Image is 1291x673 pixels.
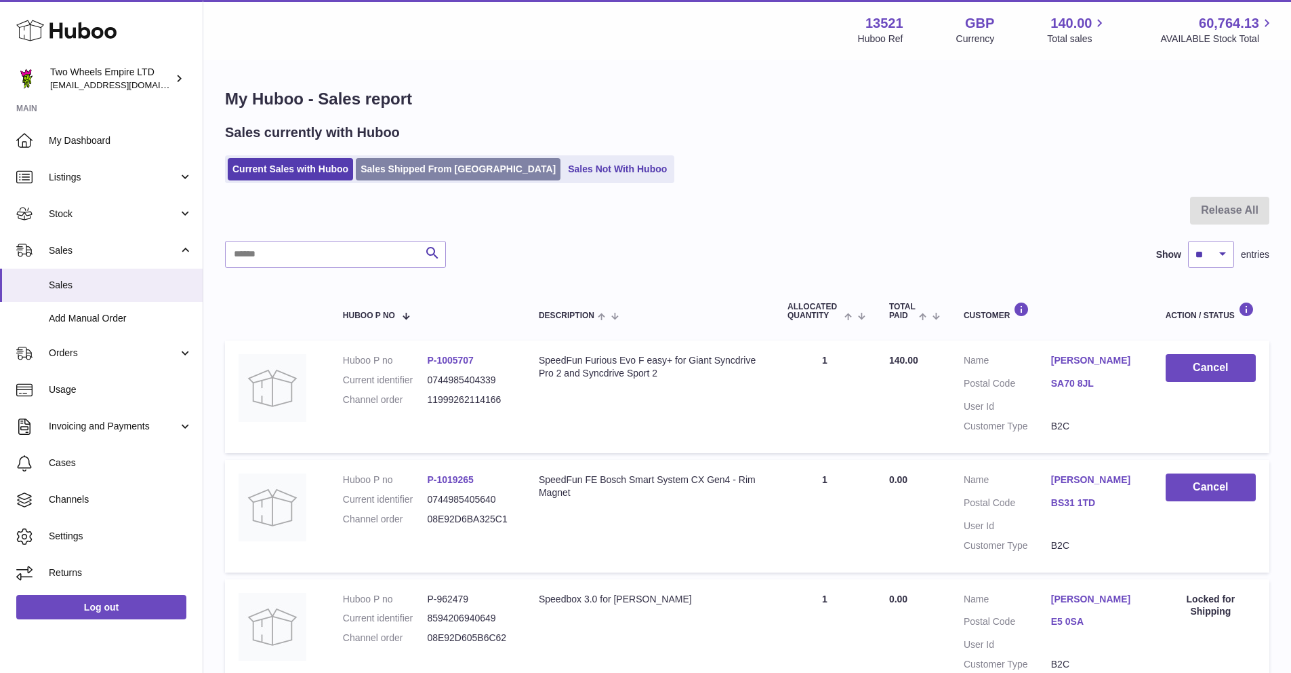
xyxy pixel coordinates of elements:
td: 1 [774,460,876,573]
a: Sales Not With Huboo [563,158,672,180]
label: Show [1156,248,1181,261]
img: no-photo.jpg [239,354,306,422]
dt: Current identifier [343,374,428,387]
div: Speedbox 3.0 for [PERSON_NAME] [539,593,760,606]
a: P-1005707 [427,355,474,366]
span: 0.00 [889,474,907,485]
span: Huboo P no [343,311,395,320]
span: Stock [49,208,178,220]
a: BS31 1TD [1051,497,1139,509]
button: Cancel [1166,354,1256,382]
dt: Current identifier [343,493,428,506]
dd: 08E92D605B6C62 [427,632,512,645]
img: justas@twowheelsempire.com [16,69,37,89]
span: Returns [49,566,192,579]
dd: 0744985404339 [427,374,512,387]
dt: Name [964,593,1051,609]
span: Listings [49,171,178,184]
img: no-photo.jpg [239,474,306,541]
dt: Customer Type [964,658,1051,671]
dt: Customer Type [964,420,1051,433]
dt: Name [964,354,1051,370]
dt: Huboo P no [343,593,428,606]
dt: Huboo P no [343,474,428,486]
dt: Customer Type [964,539,1051,552]
h1: My Huboo - Sales report [225,88,1269,110]
a: 140.00 Total sales [1047,14,1107,45]
dt: User Id [964,638,1051,651]
span: AVAILABLE Stock Total [1160,33,1275,45]
span: Total paid [889,303,916,320]
div: Customer [964,302,1139,320]
span: entries [1241,248,1269,261]
img: no-photo.jpg [239,593,306,661]
a: Log out [16,595,186,619]
dt: Postal Code [964,377,1051,393]
td: 1 [774,341,876,453]
span: 0.00 [889,594,907,604]
h2: Sales currently with Huboo [225,123,400,142]
dt: Postal Code [964,615,1051,632]
a: SA70 8JL [1051,377,1139,390]
a: [PERSON_NAME] [1051,593,1139,606]
dt: Channel order [343,393,428,406]
span: Orders [49,347,178,360]
span: 140.00 [1050,14,1092,33]
div: Action / Status [1166,302,1256,320]
span: Channels [49,493,192,506]
a: E5 0SA [1051,615,1139,628]
dd: B2C [1051,658,1139,671]
div: Currency [956,33,995,45]
dt: User Id [964,520,1051,533]
dd: 8594206940649 [427,612,512,625]
dd: B2C [1051,420,1139,433]
div: Huboo Ref [858,33,903,45]
dd: 08E92D6BA325C1 [427,513,512,526]
span: [EMAIL_ADDRESS][DOMAIN_NAME] [50,79,199,90]
a: 60,764.13 AVAILABLE Stock Total [1160,14,1275,45]
strong: GBP [965,14,994,33]
span: Settings [49,530,192,543]
button: Cancel [1166,474,1256,501]
dd: 0744985405640 [427,493,512,506]
dt: Postal Code [964,497,1051,513]
span: Sales [49,244,178,257]
a: Current Sales with Huboo [228,158,353,180]
dt: Channel order [343,632,428,645]
dt: Huboo P no [343,354,428,367]
dd: P-962479 [427,593,512,606]
dt: User Id [964,400,1051,413]
div: Two Wheels Empire LTD [50,66,172,92]
span: Invoicing and Payments [49,420,178,433]
a: [PERSON_NAME] [1051,354,1139,367]
div: SpeedFun FE Bosch Smart System CX Gen4 - Rim Magnet [539,474,760,499]
span: My Dashboard [49,134,192,147]
strong: 13521 [865,14,903,33]
span: ALLOCATED Quantity [787,303,841,320]
span: Description [539,311,594,320]
dt: Channel order [343,513,428,526]
dt: Current identifier [343,612,428,625]
span: 140.00 [889,355,918,366]
span: Usage [49,383,192,396]
span: Cases [49,457,192,469]
span: 60,764.13 [1199,14,1259,33]
span: Total sales [1047,33,1107,45]
dd: 11999262114166 [427,393,512,406]
div: Locked for Shipping [1166,593,1256,619]
span: Sales [49,279,192,292]
a: P-1019265 [427,474,474,485]
dt: Name [964,474,1051,490]
a: Sales Shipped From [GEOGRAPHIC_DATA] [356,158,560,180]
div: SpeedFun Furious Evo F easy+ for Giant Syncdrive Pro 2 and Syncdrive Sport 2 [539,354,760,380]
a: [PERSON_NAME] [1051,474,1139,486]
span: Add Manual Order [49,312,192,325]
dd: B2C [1051,539,1139,552]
